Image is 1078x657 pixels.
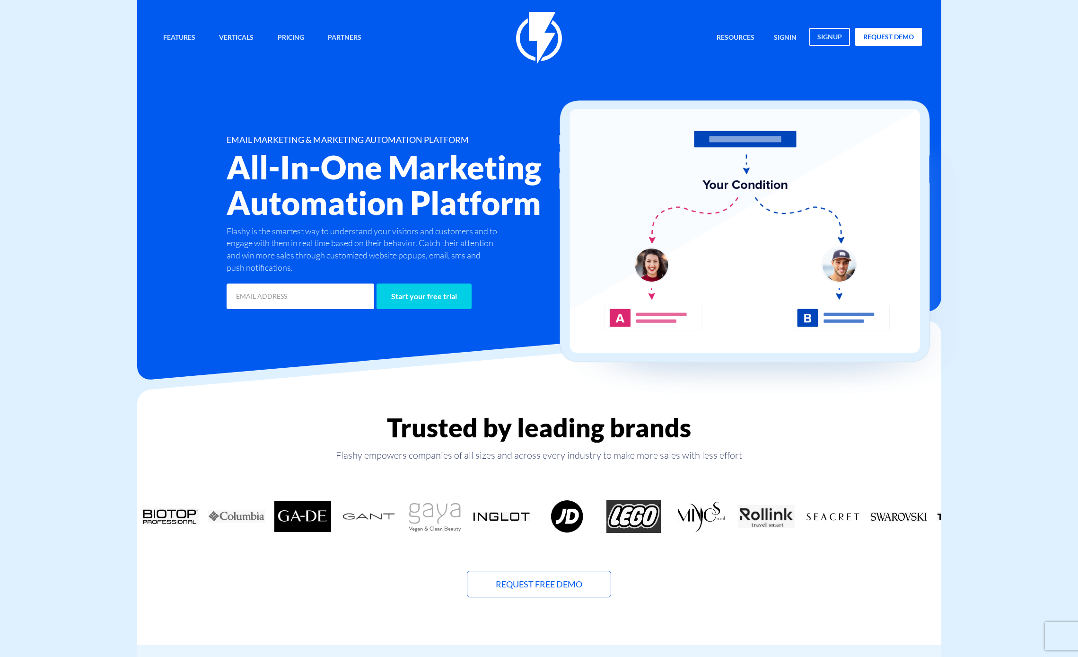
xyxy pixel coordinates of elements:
div: 12 / 18 [799,500,866,533]
a: signin [767,28,804,48]
div: 3 / 18 [203,500,270,533]
a: Request Free Demo [467,571,611,597]
a: Features [156,28,202,48]
p: Flashy is the smartest way to understand your visitors and customers and to engage with them in r... [227,225,500,274]
p: Flashy empowers companies of all sizes and across every industry to make more sales with less effort [137,449,941,462]
a: Pricing [271,28,311,48]
a: signup [809,28,850,46]
div: 4 / 18 [270,500,336,533]
div: 13 / 18 [866,500,932,533]
div: 14 / 18 [932,500,998,533]
input: Start your free trial [377,284,472,309]
h2: All-In-One Marketing Automation Platform [227,150,596,221]
div: 8 / 18 [535,500,601,533]
div: 10 / 18 [667,500,733,533]
input: EMAIL ADDRESS [227,284,374,309]
div: 7 / 18 [468,500,535,533]
div: 2 / 18 [137,500,203,533]
a: Verticals [212,28,261,48]
div: 9 / 18 [601,500,667,533]
div: 5 / 18 [336,500,402,533]
h2: Trusted by leading brands [137,413,941,442]
h1: EMAIL MARKETING & MARKETING AUTOMATION PLATFORM [227,135,596,145]
div: 6 / 18 [402,500,468,533]
a: Resources [710,28,762,48]
a: Partners [321,28,368,48]
a: request demo [855,28,922,46]
div: 11 / 18 [733,500,799,533]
